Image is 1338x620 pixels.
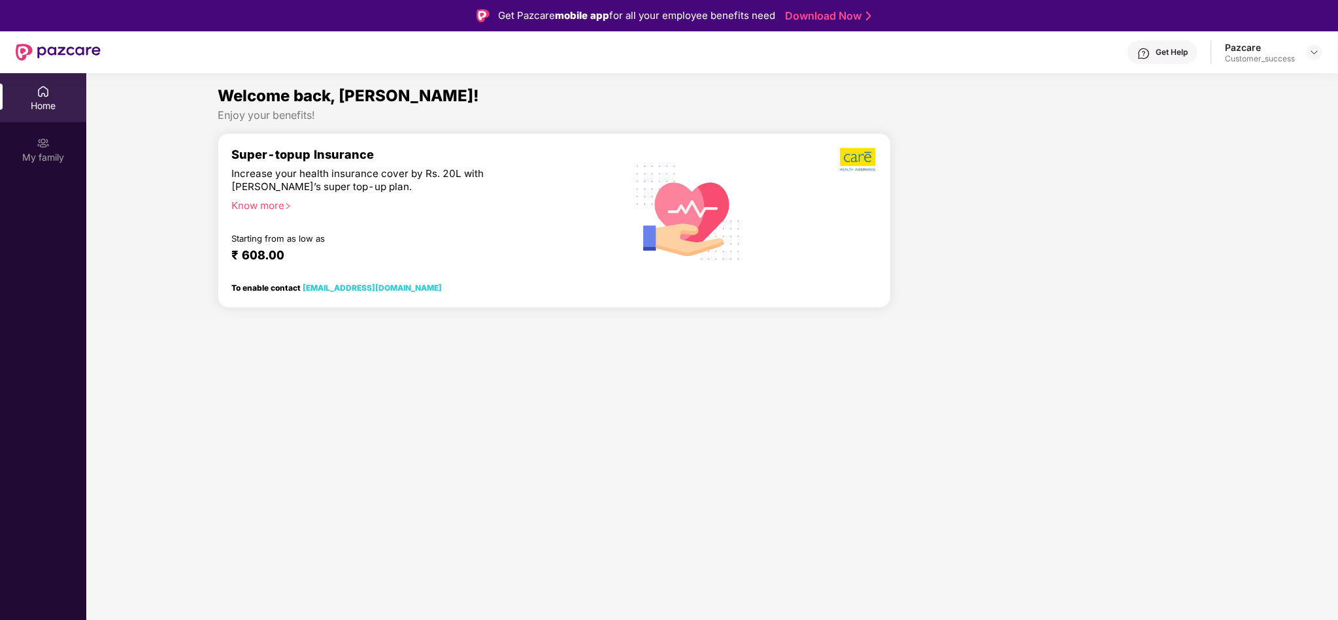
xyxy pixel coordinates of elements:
[1156,47,1188,57] div: Get Help
[218,86,479,105] span: Welcome back, [PERSON_NAME]!
[1309,47,1320,57] img: svg+xml;base64,PHN2ZyBpZD0iRHJvcGRvd24tMzJ4MzIiIHhtbG5zPSJodHRwOi8vd3d3LnczLm9yZy8yMDAwL3N2ZyIgd2...
[866,9,871,23] img: Stroke
[556,9,610,22] strong: mobile app
[231,283,442,292] div: To enable contact
[16,44,101,61] img: New Pazcare Logo
[37,137,50,150] img: svg+xml;base64,PHN2ZyB3aWR0aD0iMjAiIGhlaWdodD0iMjAiIHZpZXdCb3g9IjAgMCAyMCAyMCIgZmlsbD0ibm9uZSIgeG...
[499,8,776,24] div: Get Pazcare for all your employee benefits need
[231,147,608,161] div: Super-topup Insurance
[37,85,50,98] img: svg+xml;base64,PHN2ZyBpZD0iSG9tZSIgeG1sbnM9Imh0dHA6Ly93d3cudzMub3JnLzIwMDAvc3ZnIiB3aWR0aD0iMjAiIG...
[477,9,490,22] img: Logo
[786,9,867,23] a: Download Now
[218,108,1207,122] div: Enjoy your benefits!
[1225,41,1295,54] div: Pazcare
[626,148,751,275] img: svg+xml;base64,PHN2ZyB4bWxucz0iaHR0cDovL3d3dy53My5vcmcvMjAwMC9zdmciIHhtbG5zOnhsaW5rPSJodHRwOi8vd3...
[840,147,877,172] img: b5dec4f62d2307b9de63beb79f102df3.png
[231,233,552,242] div: Starting from as low as
[231,167,552,193] div: Increase your health insurance cover by Rs. 20L with [PERSON_NAME]’s super top-up plan.
[231,199,600,208] div: Know more
[303,283,442,293] a: [EMAIL_ADDRESS][DOMAIN_NAME]
[1225,54,1295,64] div: Customer_success
[231,248,595,263] div: ₹ 608.00
[284,203,292,210] span: right
[1137,47,1150,60] img: svg+xml;base64,PHN2ZyBpZD0iSGVscC0zMngzMiIgeG1sbnM9Imh0dHA6Ly93d3cudzMub3JnLzIwMDAvc3ZnIiB3aWR0aD...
